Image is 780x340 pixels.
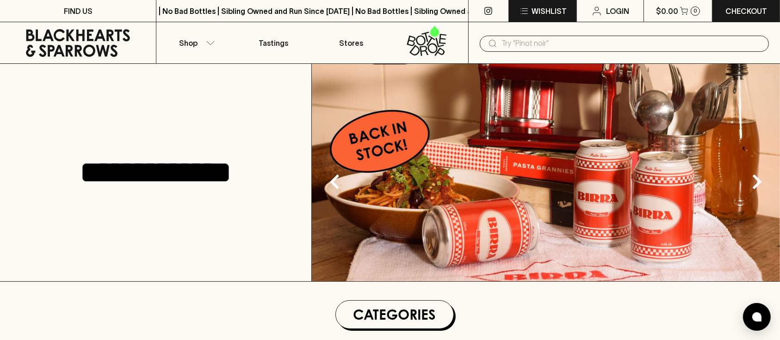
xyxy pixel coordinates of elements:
p: FIND US [64,6,93,17]
img: bubble-icon [752,312,761,321]
a: Tastings [235,22,312,63]
p: Shop [179,37,198,49]
p: Wishlist [532,6,567,17]
p: Stores [339,37,363,49]
p: Checkout [725,6,767,17]
img: optimise [312,64,780,281]
input: Try "Pinot noir" [502,36,761,51]
p: Login [606,6,629,17]
h1: Categories [340,304,450,325]
button: Next [738,163,775,200]
p: Tastings [259,37,288,49]
button: Shop [156,22,234,63]
p: $0.00 [656,6,678,17]
p: 0 [693,8,697,13]
a: Stores [312,22,390,63]
button: Previous [316,163,353,200]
